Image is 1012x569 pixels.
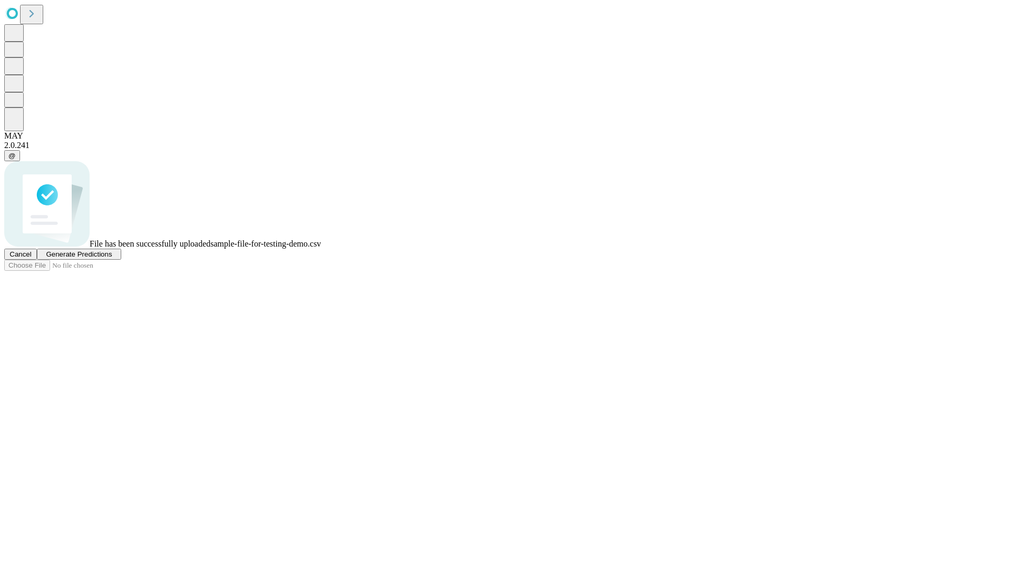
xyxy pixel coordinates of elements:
span: Cancel [9,250,32,258]
span: File has been successfully uploaded [90,239,210,248]
div: MAY [4,131,1008,141]
span: Generate Predictions [46,250,112,258]
button: @ [4,150,20,161]
span: @ [8,152,16,160]
button: Cancel [4,249,37,260]
div: 2.0.241 [4,141,1008,150]
button: Generate Predictions [37,249,121,260]
span: sample-file-for-testing-demo.csv [210,239,321,248]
